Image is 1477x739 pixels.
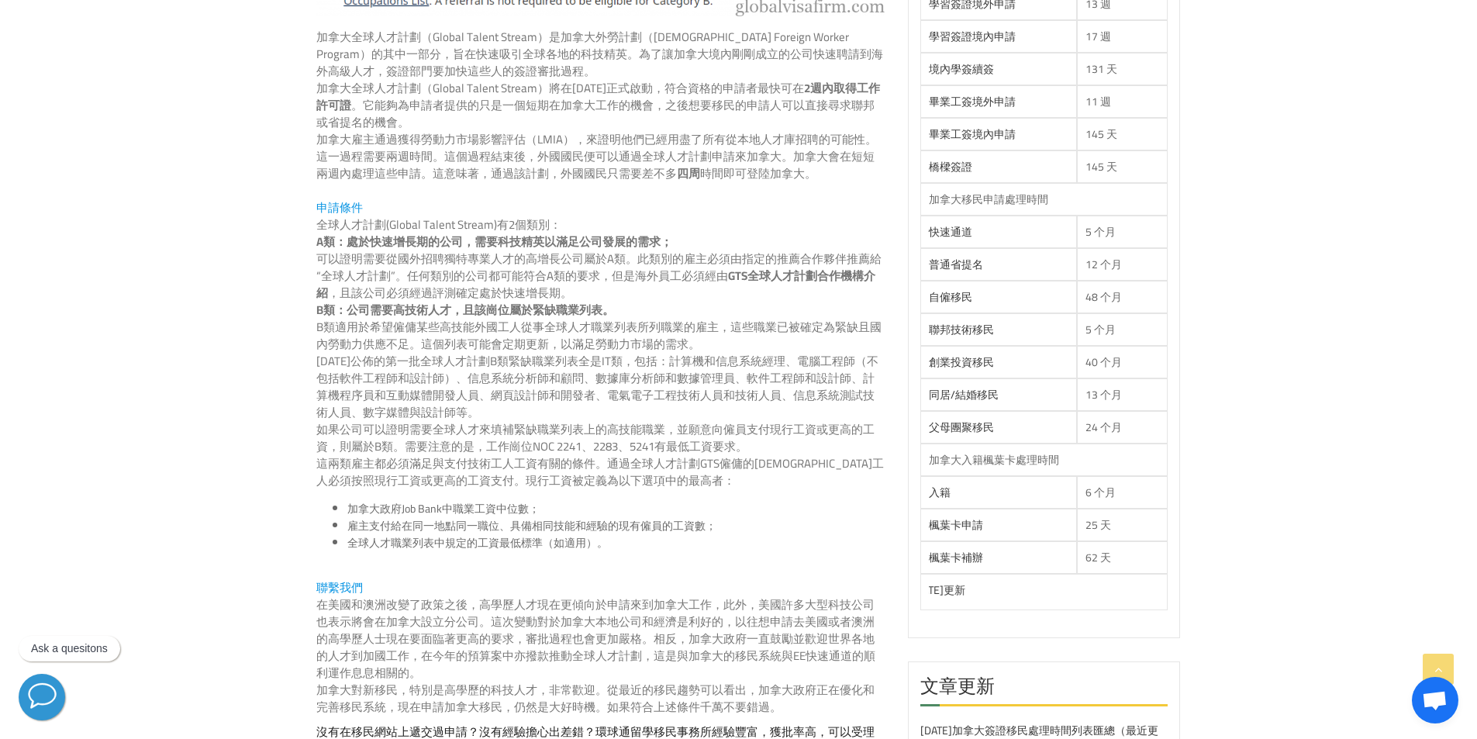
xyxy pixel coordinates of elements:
li: 全球人才職業列表中規定的工資最低標準（如適用）。 [347,534,885,551]
a: 學習簽證境內申請 [929,26,1016,47]
p: 加拿大全球人才計劃（Global Talent Stream）是加拿大外勞計劃（[DEMOGRAPHIC_DATA] Foreign Worker Program）的其中一部分，旨在快速吸引全球... [316,29,885,80]
a: 快速通道 [929,222,972,242]
td: 145 天 [1077,118,1168,150]
td: 12 个月 [1077,248,1168,281]
p: 加拿大雇主通過獲得勞動力市場影響評估（LMIA），來證明他們已經用盡了所有從本地人才庫招聘的可能性。這一過程需要兩週時間。這個過程結束後，外國國民便可以通過全球人才計劃申請來加拿大。加拿大會在短... [316,131,885,182]
strong: A類：處於快速增長期的公司，需要科技精英以滿足公司發展的需求； [316,230,672,253]
span: 申請條件 [316,196,363,219]
td: 13 个月 [1077,378,1168,411]
a: 楓葉卡補辦 [929,547,983,568]
a: 橋樑簽證 [929,157,972,177]
a: 聯邦技術移民 [929,319,994,340]
a: [DATE]更新 [1064,580,1117,600]
p: 這兩類雇主都必須滿足與支付技術工人工資有關的條件。通過全球人才計劃GTS僱傭的[DEMOGRAPHIC_DATA]工人必須按照現行工資或更高的工資支付。現行工資被定義為以下選項中的最高者： [316,455,885,489]
td: 40 个月 [1077,346,1168,378]
td: 17 週 [1077,20,1168,53]
span: 聯繫我們 [316,576,363,599]
a: 楓葉卡申請 [929,515,983,535]
a: 同居/結婚移民 [929,385,999,405]
li: 加拿大政府Job Bank中職業工資中位數； [347,500,885,517]
p: 加拿大全球人才計劃（Global Talent Stream）將在[DATE]正式啟動，符合資格的申請者最快可在 。它能夠為申請者提供的只是一個短期在加拿大工作的機會，之後想要移民的申請人可以直... [316,80,885,131]
td: 5 个月 [1077,216,1168,248]
a: 畢業工簽境外申請 [929,92,1016,112]
td: 131 天 [1077,53,1168,85]
a: 普通省提名 [929,254,983,275]
td: 5 个月 [1077,313,1168,346]
a: 自僱移民 [929,287,972,307]
td: 25 天 [1077,509,1168,541]
p: 加拿大對新移民，特別是高學歷的科技人才，非常歡迎。從最近的移民趨勢可以看出，加拿大政府正在優化和完善移民系統，現在申請加拿大移民，仍然是大好時機。如果符合上述條件千萬不要錯過。 [316,682,885,716]
td: 62 天 [1077,541,1168,574]
td: 145 天 [1077,150,1168,183]
p: 在美國和澳洲改變了政策之後，高學歷人才現在更傾向於申請來到加拿大工作，此外，美國許多大型科技公司也表示將會在加拿大設立分公司。這次變動對於加拿大本地公司和經濟是利好的，以往想申請去美國或者澳洲的... [316,596,885,682]
p: B類適用於希望僱傭某些高技能外國工人從事全球人才職業列表所列職業的雇主，這些職業已被確定為緊缺且國內勞動力供應不足。這個列表可能會定期更新，以滿足勞動力市場的需求。 [316,319,885,353]
a: 父母團聚移民 [929,417,994,437]
strong: GTS全球人才計劃合作機構介紹 [316,264,875,304]
a: Go to Top [1423,654,1454,685]
p: Ask a quesitons [31,642,108,655]
p: 全球人才計劃(Global Talent Stream)有2個類別： [316,216,885,233]
p: 可以證明需要從國外招聘獨特專業人才的高增長公司屬於A類。此類別的雇主必須由指定的推薦合作夥伴推薦給“全球人才計劃”。任何類別的公司都可能符合A類的要求，但是海外員工必須經由 ，且該公司必須經過評... [316,250,885,302]
a: 入籍 [929,482,951,502]
div: 加拿大入籍楓葉卡處理時間 [929,452,1160,468]
td: 48 个月 [1077,281,1168,313]
strong: 2週內取得工作許可證 [316,77,880,116]
a: 創業投資移民 [929,352,994,372]
li: 雇主支付給在同一地點同一職位、具備相同技能和經驗的現有僱員的工資數； [347,517,885,534]
a: 畢業工簽境內申請 [929,124,1016,144]
a: 境內學簽續簽 [929,59,994,79]
h2: 文章更新 [920,674,1168,706]
td: 24 个月 [1077,411,1168,444]
td: 11 週 [1077,85,1168,118]
div: 打開聊天 [1412,677,1458,723]
p: [DATE]公佈的第一批全球人才計劃B類緊缺職業列表全是IT類，包括：計算機和信息系統經理、電腦工程師（不包括軟件工程師和設計師）、信息系統分析師和顧問、數據庫分析師和數據管理員、軟件工程師和設... [316,353,885,421]
strong: 四周 [677,162,700,185]
td: 6 个月 [1077,476,1168,509]
div: 加拿大移民申請處理時間 [929,192,1160,207]
p: 如果公司可以證明需要全球人才來填補緊缺職業列表上的高技能職業，並願意向僱員支付現行工資或更高的工資，則屬於B類。需要注意的是，工作崗位NOC 2241、2283、5241有最低工資要求。 [316,421,885,455]
strong: B類：公司需要高技術人才，且該崗位屬於緊缺職業列表。 [316,299,614,321]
